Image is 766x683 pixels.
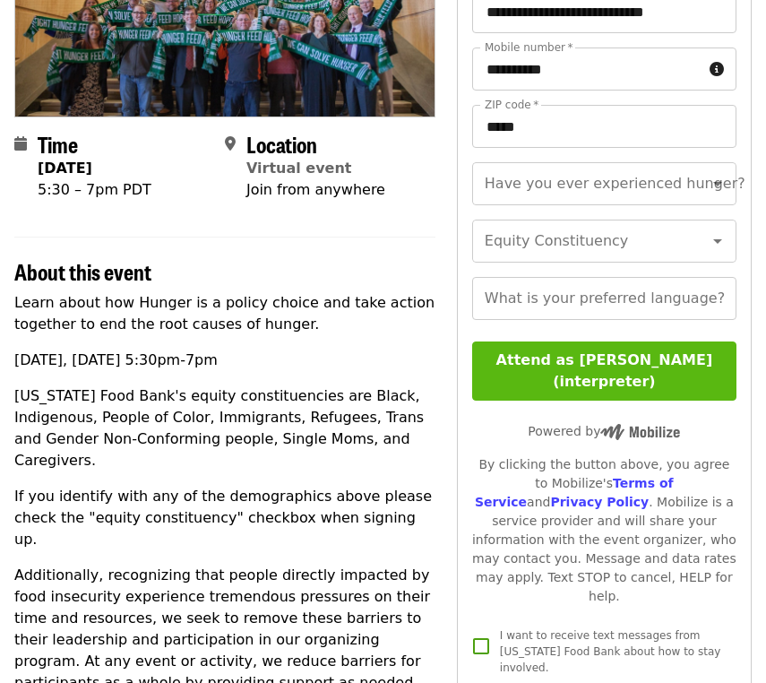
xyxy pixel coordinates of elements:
[246,181,385,198] span: Join from anywhere
[472,105,736,148] input: ZIP code
[472,277,736,320] input: What is your preferred language?
[472,455,736,606] div: By clicking the button above, you agree to Mobilize's and . Mobilize is a service provider and wi...
[710,61,724,78] i: circle-info icon
[14,135,27,152] i: calendar icon
[38,128,78,160] span: Time
[38,179,151,201] div: 5:30 – 7pm PDT
[14,385,435,471] p: [US_STATE] Food Bank's equity constituencies are Black, Indigenous, People of Color, Immigrants, ...
[14,350,435,371] p: [DATE], [DATE] 5:30pm-7pm
[528,424,680,438] span: Powered by
[500,629,721,674] span: I want to receive text messages from [US_STATE] Food Bank about how to stay involved.
[550,495,649,509] a: Privacy Policy
[600,424,680,440] img: Powered by Mobilize
[475,476,674,509] a: Terms of Service
[14,292,435,335] p: Learn about how Hunger is a policy choice and take action together to end the root causes of hunger.
[705,171,730,196] button: Open
[38,160,92,177] strong: [DATE]
[246,160,352,177] a: Virtual event
[246,128,317,160] span: Location
[225,135,236,152] i: map-marker-alt icon
[472,341,736,401] button: Attend as [PERSON_NAME] (interpreter)
[485,99,538,110] label: ZIP code
[485,42,572,53] label: Mobile number
[472,48,702,91] input: Mobile number
[14,255,151,287] span: About this event
[14,486,435,550] p: If you identify with any of the demographics above please check the "equity constituency" checkbo...
[705,229,730,254] button: Open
